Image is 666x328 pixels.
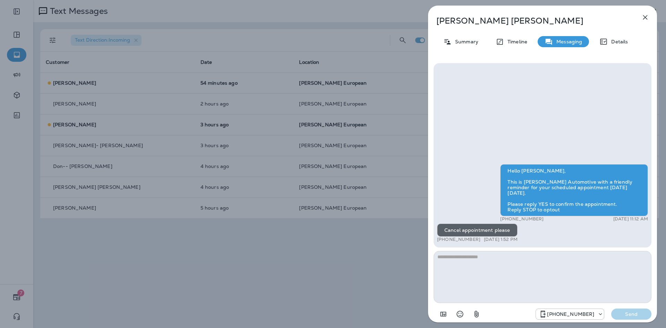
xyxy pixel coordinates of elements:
[437,237,480,242] p: [PHONE_NUMBER]
[437,224,518,237] div: Cancel appointment please
[608,39,628,44] p: Details
[500,164,648,216] div: Hello [PERSON_NAME], This is [PERSON_NAME] Automotive with a friendly reminder for your scheduled...
[484,237,518,242] p: [DATE] 1:52 PM
[453,307,467,321] button: Select an emoji
[536,310,604,318] div: +1 (813) 428-9920
[436,16,626,26] p: [PERSON_NAME] [PERSON_NAME]
[452,39,478,44] p: Summary
[500,216,544,222] p: [PHONE_NUMBER]
[547,311,594,317] p: [PHONE_NUMBER]
[436,307,450,321] button: Add in a premade template
[613,216,648,222] p: [DATE] 11:12 AM
[553,39,582,44] p: Messaging
[504,39,527,44] p: Timeline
